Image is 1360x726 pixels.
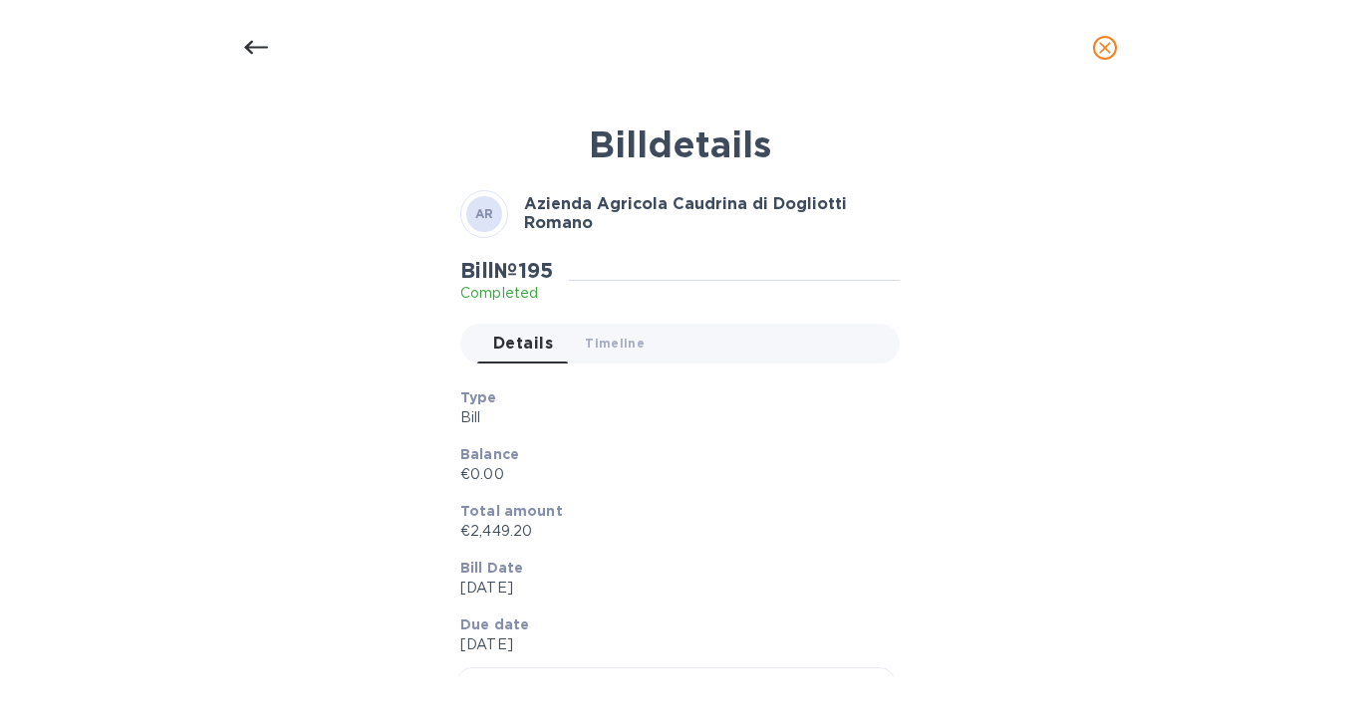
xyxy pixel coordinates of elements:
b: AR [475,206,494,221]
b: Azienda Agricola Caudrina di Dogliotti Romano [524,194,847,232]
p: Completed [460,283,553,304]
b: Total amount [460,503,563,519]
b: Balance [460,446,519,462]
h2: Bill № 195 [460,258,553,283]
span: Details [493,330,553,358]
p: €2,449.20 [460,521,884,542]
b: Type [460,389,497,405]
b: Bill details [589,122,771,166]
p: Bill [460,407,884,428]
button: close [1081,24,1129,72]
span: Timeline [585,333,645,354]
b: Bill Date [460,560,523,576]
p: €0.00 [460,464,884,485]
b: Due date [460,616,529,632]
p: [DATE] [460,578,884,599]
p: [DATE] [460,634,884,655]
